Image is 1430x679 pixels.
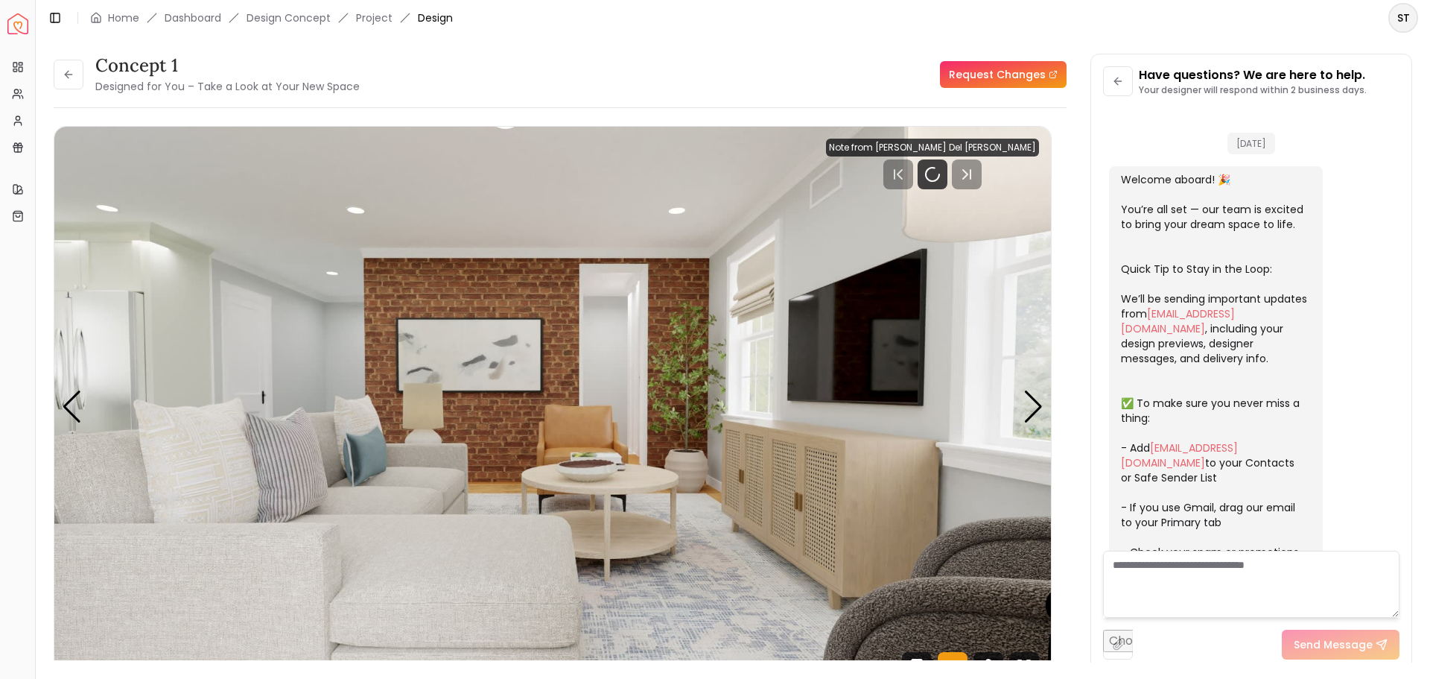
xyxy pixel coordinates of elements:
a: Request Changes [940,61,1067,88]
span: ST [1390,4,1417,31]
div: Next slide [1023,391,1043,423]
li: Design Concept [247,10,331,25]
nav: breadcrumb [90,10,453,25]
h3: concept 1 [95,54,360,78]
a: Project [356,10,393,25]
img: Spacejoy Logo [7,13,28,34]
a: Home [108,10,139,25]
span: [DATE] [1227,133,1275,154]
a: Spacejoy [7,13,28,34]
a: Dashboard [165,10,221,25]
a: [EMAIL_ADDRESS][DOMAIN_NAME] [1121,440,1238,470]
div: Previous slide [62,391,82,423]
small: Designed for You – Take a Look at Your New Space [95,79,360,94]
span: Design [418,10,453,25]
button: ST [1388,3,1418,33]
p: Your designer will respond within 2 business days. [1139,84,1367,96]
a: [EMAIL_ADDRESS][DOMAIN_NAME] [1121,306,1235,336]
p: Have questions? We are here to help. [1139,66,1367,84]
div: Note from [PERSON_NAME] Del [PERSON_NAME] [826,139,1039,157]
